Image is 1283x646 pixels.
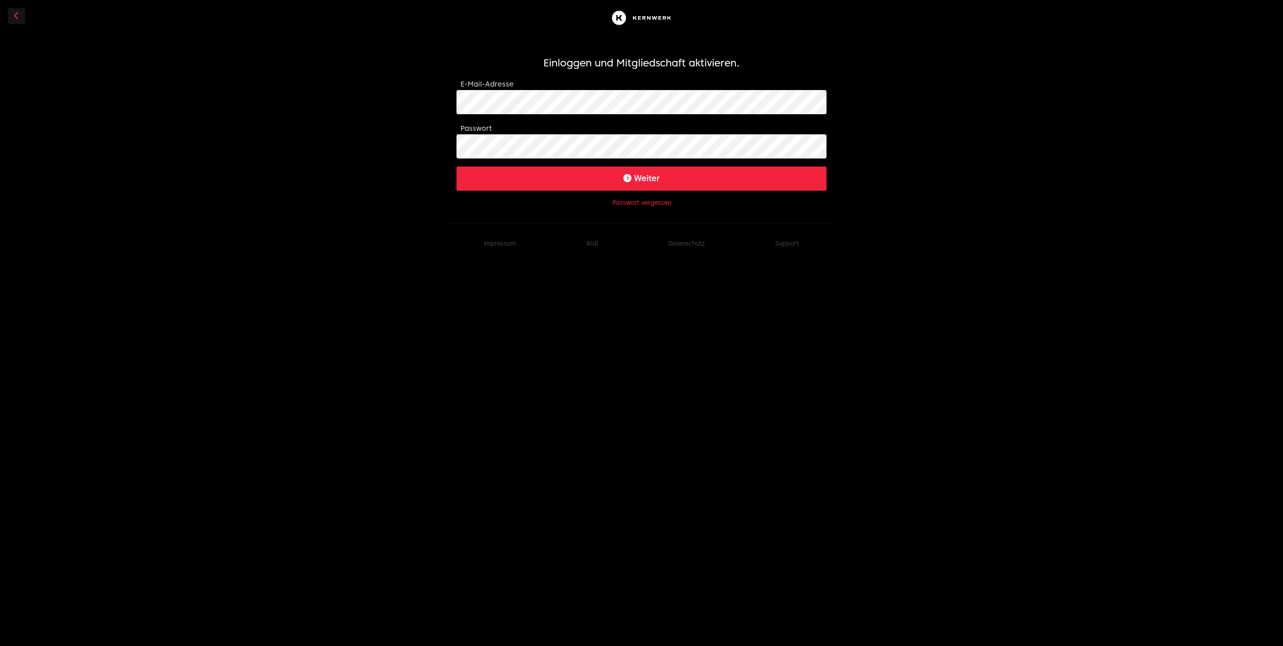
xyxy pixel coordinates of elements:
[461,80,514,88] label: E-Mail-Adresse
[586,239,598,247] a: AGB
[775,239,799,248] button: Support
[612,199,671,207] button: Passwort vergessen
[484,239,516,247] a: Impressum
[461,124,492,132] label: Passwort
[456,56,827,70] h1: Einloggen und Mitgliedschaft aktivieren.
[609,8,674,28] img: Kernwerk®
[668,239,705,247] a: Datenschutz
[456,167,827,191] button: Weiter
